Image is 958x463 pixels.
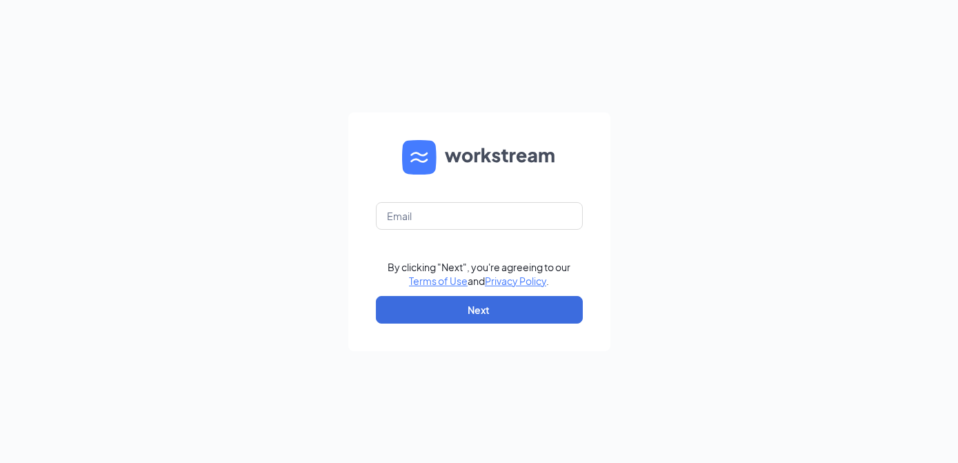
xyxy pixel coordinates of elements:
[376,202,583,230] input: Email
[376,296,583,324] button: Next
[485,275,546,287] a: Privacy Policy
[388,260,570,288] div: By clicking "Next", you're agreeing to our and .
[402,140,557,175] img: WS logo and Workstream text
[409,275,468,287] a: Terms of Use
